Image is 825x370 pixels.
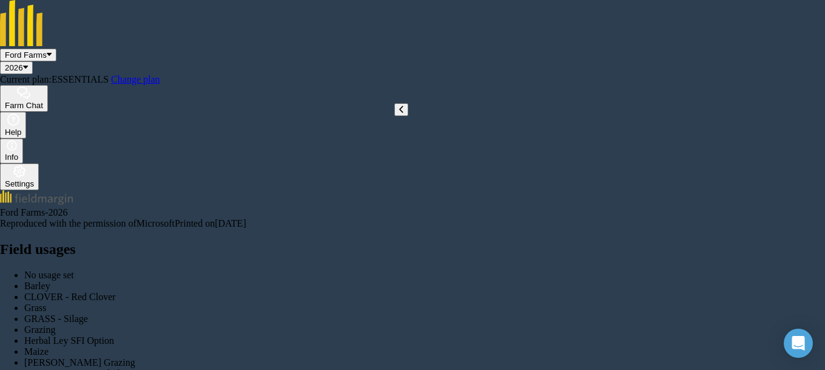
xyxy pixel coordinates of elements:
div: Info [5,152,18,162]
div: GRASS - Silage [24,313,825,324]
div: Grazing [24,324,825,335]
div: Maize [24,346,825,357]
a: Change plan [111,74,160,84]
span: Printed on [DATE] [175,218,246,228]
img: A question mark icon [6,114,21,126]
div: Herbal Ley SFI Option [24,335,825,346]
span: 2026 [5,63,23,72]
div: Barley [24,281,825,292]
div: Help [5,128,21,137]
img: svg+xml;base64,PHN2ZyB4bWxucz0iaHR0cDovL3d3dy53My5vcmcvMjAwMC9zdmciIHdpZHRoPSIxNyIgaGVpZ2h0PSIxNy... [7,140,17,151]
div: CLOVER - Red Clover [24,292,825,303]
div: Grass [24,303,825,313]
div: [PERSON_NAME] Grazing [24,357,825,368]
div: Farm Chat [5,101,43,110]
img: A cog icon [12,165,27,177]
img: Two speech bubbles overlapping with the left bubble in the forefront [16,87,31,99]
div: No usage set [24,270,825,281]
span: Ford Farms [5,50,47,60]
div: Open Intercom Messenger [784,329,813,358]
div: Settings [5,179,34,188]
